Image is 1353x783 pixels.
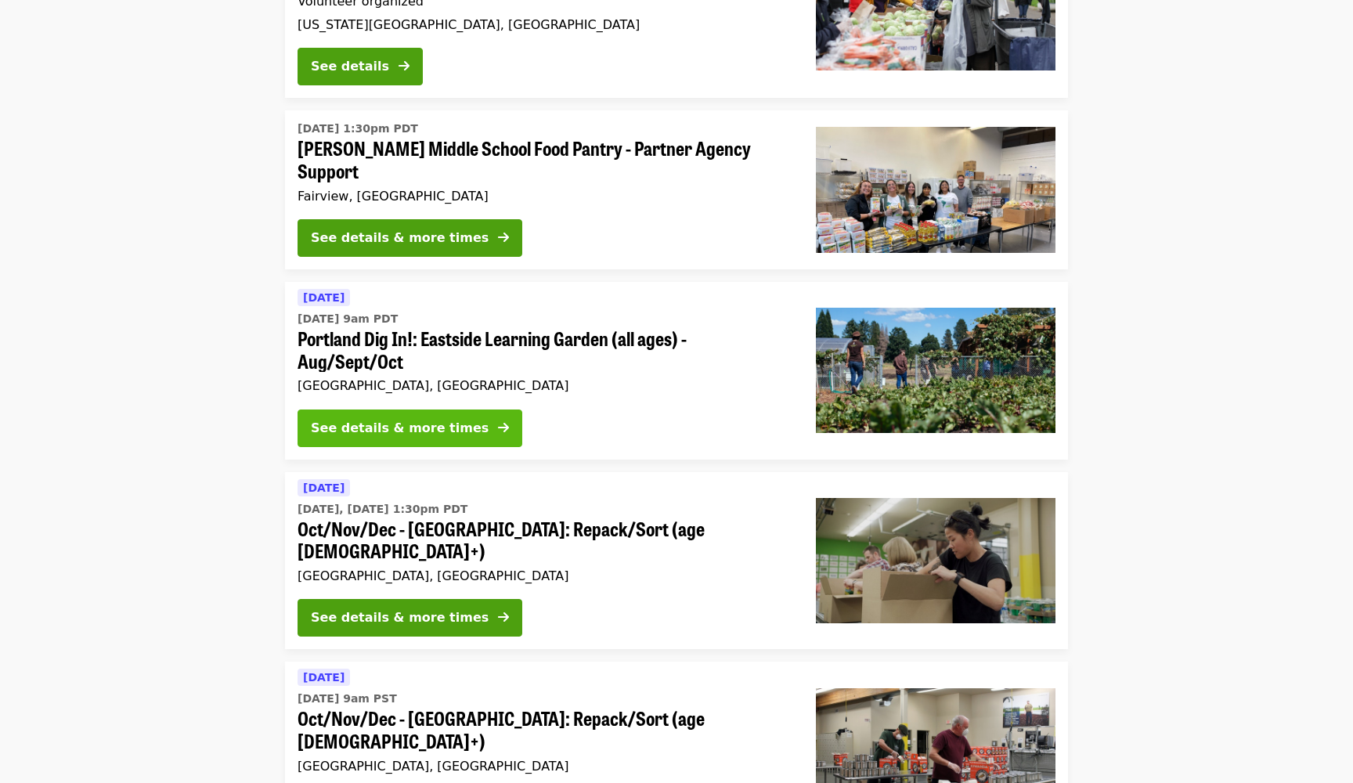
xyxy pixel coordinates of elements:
[498,610,509,625] i: arrow-right icon
[311,608,489,627] div: See details & more times
[298,121,418,137] time: [DATE] 1:30pm PDT
[311,229,489,247] div: See details & more times
[298,518,791,563] span: Oct/Nov/Dec - [GEOGRAPHIC_DATA]: Repack/Sort (age [DEMOGRAPHIC_DATA]+)
[298,311,398,327] time: [DATE] 9am PDT
[303,482,345,494] span: [DATE]
[816,127,1055,252] img: Reynolds Middle School Food Pantry - Partner Agency Support organized by Oregon Food Bank
[285,110,1068,269] a: See details for "Reynolds Middle School Food Pantry - Partner Agency Support"
[298,691,397,707] time: [DATE] 9am PST
[298,501,467,518] time: [DATE], [DATE] 1:30pm PDT
[298,707,791,752] span: Oct/Nov/Dec - [GEOGRAPHIC_DATA]: Repack/Sort (age [DEMOGRAPHIC_DATA]+)
[311,57,389,76] div: See details
[285,282,1068,460] a: See details for "Portland Dig In!: Eastside Learning Garden (all ages) - Aug/Sept/Oct"
[498,420,509,435] i: arrow-right icon
[498,230,509,245] i: arrow-right icon
[285,472,1068,650] a: See details for "Oct/Nov/Dec - Portland: Repack/Sort (age 8+)"
[298,327,791,373] span: Portland Dig In!: Eastside Learning Garden (all ages) - Aug/Sept/Oct
[298,378,791,393] div: [GEOGRAPHIC_DATA], [GEOGRAPHIC_DATA]
[399,59,410,74] i: arrow-right icon
[298,17,791,32] div: [US_STATE][GEOGRAPHIC_DATA], [GEOGRAPHIC_DATA]
[303,671,345,684] span: [DATE]
[298,410,522,447] button: See details & more times
[298,219,522,257] button: See details & more times
[298,759,791,774] div: [GEOGRAPHIC_DATA], [GEOGRAPHIC_DATA]
[298,137,791,182] span: [PERSON_NAME] Middle School Food Pantry - Partner Agency Support
[298,568,791,583] div: [GEOGRAPHIC_DATA], [GEOGRAPHIC_DATA]
[298,48,423,85] button: See details
[816,498,1055,623] img: Oct/Nov/Dec - Portland: Repack/Sort (age 8+) organized by Oregon Food Bank
[311,419,489,438] div: See details & more times
[303,291,345,304] span: [DATE]
[816,308,1055,433] img: Portland Dig In!: Eastside Learning Garden (all ages) - Aug/Sept/Oct organized by Oregon Food Bank
[298,599,522,637] button: See details & more times
[298,189,791,204] div: Fairview, [GEOGRAPHIC_DATA]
